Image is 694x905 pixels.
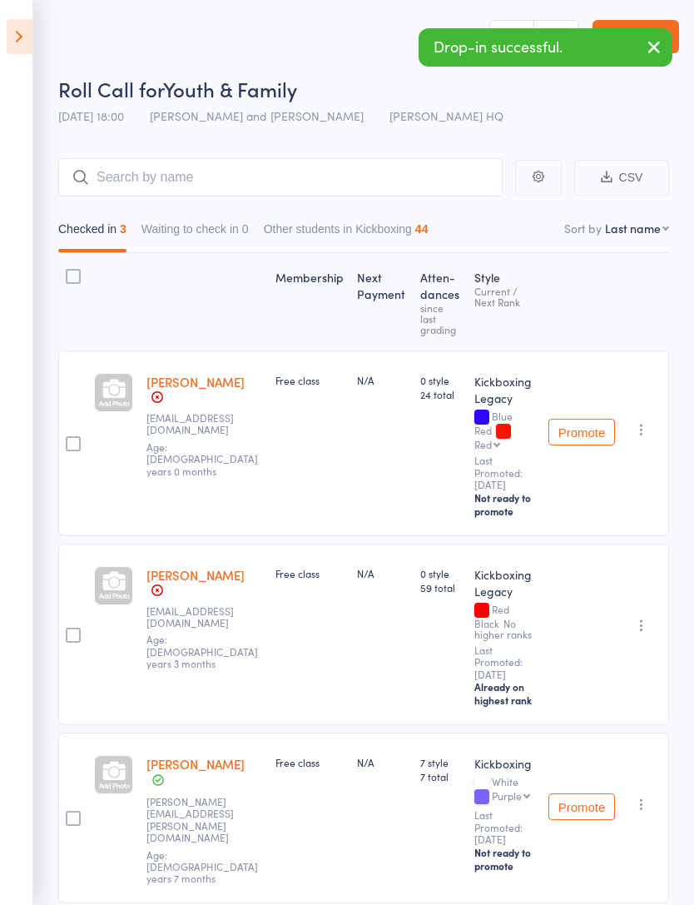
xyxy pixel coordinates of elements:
a: [PERSON_NAME] [146,566,245,584]
span: No higher ranks [474,616,532,641]
div: 44 [415,222,429,236]
button: Promote [548,793,615,820]
button: Checked in3 [58,214,126,252]
div: 3 [120,222,126,236]
div: Red [474,439,492,450]
button: Other students in Kickboxing44 [264,214,429,252]
div: since last grading [420,302,461,335]
a: [PERSON_NAME] [146,373,245,390]
span: Age: [DEMOGRAPHIC_DATA] years 3 months [146,632,258,670]
span: Free class [275,566,320,580]
span: Roll Call for [58,75,163,102]
small: McMahon.sadie@yahoo.com [146,796,255,844]
span: 7 total [420,769,461,783]
div: Not ready to promote [474,846,535,873]
div: Current / Next Rank [474,286,535,307]
button: Waiting to check in0 [141,214,249,252]
a: Exit roll call [592,20,679,53]
input: Search by name [58,158,503,196]
div: N/A [357,373,406,387]
div: Kickboxing Legacy [474,373,535,406]
div: Red Black [474,604,535,639]
div: Last name [605,220,661,236]
div: Membership [269,261,350,343]
div: Atten­dances [414,261,468,343]
button: Promote [548,419,615,445]
span: Age: [DEMOGRAPHIC_DATA] years 0 months [146,440,258,478]
div: White [474,776,535,804]
div: Purple [492,790,522,801]
div: Already on highest rank [474,680,535,707]
span: 0 style [420,373,461,387]
div: N/A [357,755,406,769]
span: [PERSON_NAME] and [PERSON_NAME] [150,107,364,124]
span: Free class [275,755,320,769]
button: CSV [574,160,669,196]
div: Drop-in successful. [419,28,672,67]
small: Last Promoted: [DATE] [474,809,535,845]
span: 24 total [420,387,461,401]
div: Kickboxing Legacy [474,566,535,599]
span: Age: [DEMOGRAPHIC_DATA] years 7 months [146,848,258,886]
span: [PERSON_NAME] HQ [389,107,503,124]
div: Style [468,261,542,343]
div: N/A [357,566,406,580]
div: Not ready to promote [474,491,535,518]
div: 0 [242,222,249,236]
small: Last Promoted: [DATE] [474,455,535,490]
div: Kickboxing [474,755,535,772]
span: 0 style [420,566,461,580]
div: Blue Red [474,410,535,450]
span: Youth & Family [163,75,297,102]
small: Last Promoted: [DATE] [474,644,535,680]
label: Sort by [564,220,602,236]
span: 7 style [420,755,461,769]
span: [DATE] 18:00 [58,107,124,124]
small: kasiafujarczuk@hotmail.com [146,412,255,436]
div: Next Payment [350,261,413,343]
a: [PERSON_NAME] [146,755,245,773]
small: kasiafujarczuk@hotmail.com [146,605,255,629]
span: 59 total [420,580,461,594]
span: Free class [275,373,320,387]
